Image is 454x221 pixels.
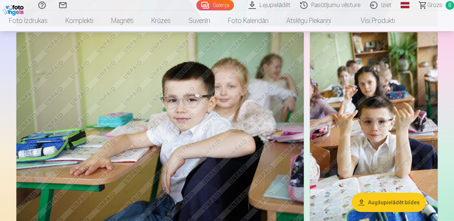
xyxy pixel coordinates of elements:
img: /fa4 [3,3,26,16]
a: Visi produkti [340,10,404,31]
a: Suvenīri [180,10,219,31]
a: Krūzes [142,10,180,31]
a: Foto kalendāri [219,10,277,31]
a: Atslēgu piekariņi [277,10,340,31]
span: 0 [445,1,454,10]
a: Komplekti [57,10,102,31]
button: Augšupielādēt bildes [352,193,426,212]
a: Magnēti [102,10,142,31]
span: Grozs [427,1,442,10]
